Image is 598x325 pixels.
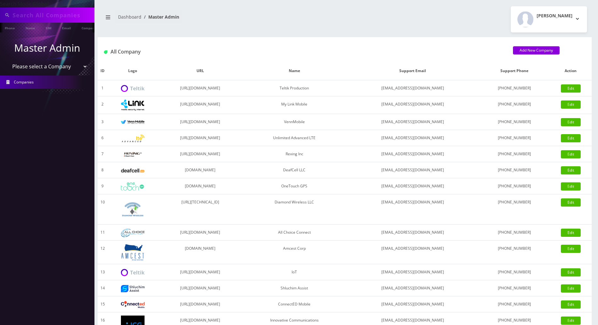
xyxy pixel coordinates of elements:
[561,284,581,293] a: Edit
[346,296,479,312] td: [EMAIL_ADDRESS][DOMAIN_NAME]
[158,146,243,162] td: [URL][DOMAIN_NAME]
[243,62,346,80] th: Name
[158,296,243,312] td: [URL][DOMAIN_NAME]
[158,280,243,296] td: [URL][DOMAIN_NAME]
[121,229,145,237] img: All Choice Connect
[243,80,346,96] td: Teltik Production
[479,264,550,280] td: [PHONE_NUMBER]
[479,80,550,96] td: [PHONE_NUMBER]
[121,100,145,111] img: My Link Mobile
[98,296,107,312] td: 15
[158,264,243,280] td: [URL][DOMAIN_NAME]
[479,225,550,241] td: [PHONE_NUMBER]
[121,197,145,221] img: Diamond Wireless LLC
[346,114,479,130] td: [EMAIL_ADDRESS][DOMAIN_NAME]
[537,13,572,19] h2: [PERSON_NAME]
[98,178,107,194] td: 9
[98,114,107,130] td: 3
[98,146,107,162] td: 7
[104,50,107,54] img: All Company
[98,130,107,146] td: 6
[98,264,107,280] td: 13
[479,114,550,130] td: [PHONE_NUMBER]
[158,225,243,241] td: [URL][DOMAIN_NAME]
[98,225,107,241] td: 11
[479,194,550,225] td: [PHONE_NUMBER]
[243,194,346,225] td: Diamond Wireless LLC
[479,146,550,162] td: [PHONE_NUMBER]
[121,285,145,292] img: Shluchim Assist
[479,96,550,114] td: [PHONE_NUMBER]
[346,162,479,178] td: [EMAIL_ADDRESS][DOMAIN_NAME]
[561,229,581,237] a: Edit
[121,168,145,173] img: DeafCell LLC
[243,178,346,194] td: OneTouch GPS
[346,80,479,96] td: [EMAIL_ADDRESS][DOMAIN_NAME]
[121,301,145,308] img: ConnectED Mobile
[22,23,38,32] a: Name
[561,84,581,93] a: Edit
[121,182,145,191] img: OneTouch GPS
[121,151,145,157] img: Rexing Inc
[561,150,581,158] a: Edit
[158,62,243,80] th: URL
[98,62,107,80] th: ID
[561,268,581,277] a: Edit
[98,80,107,96] td: 1
[13,9,93,21] input: Search All Companies
[243,280,346,296] td: Shluchim Assist
[243,241,346,264] td: Amcest Corp
[158,80,243,96] td: [URL][DOMAIN_NAME]
[346,146,479,162] td: [EMAIL_ADDRESS][DOMAIN_NAME]
[158,241,243,264] td: [DOMAIN_NAME]
[98,194,107,225] td: 10
[561,198,581,207] a: Edit
[479,162,550,178] td: [PHONE_NUMBER]
[14,79,34,85] span: Companies
[561,134,581,142] a: Edit
[121,120,145,124] img: VennMobile
[479,130,550,146] td: [PHONE_NUMBER]
[243,264,346,280] td: IoT
[346,62,479,80] th: Support Email
[158,96,243,114] td: [URL][DOMAIN_NAME]
[2,23,18,32] a: Phone
[98,241,107,264] td: 12
[243,162,346,178] td: DeafCell LLC
[479,62,550,80] th: Support Phone
[561,118,581,126] a: Edit
[561,300,581,309] a: Edit
[346,178,479,194] td: [EMAIL_ADDRESS][DOMAIN_NAME]
[158,178,243,194] td: [DOMAIN_NAME]
[78,23,100,32] a: Company
[346,280,479,296] td: [EMAIL_ADDRESS][DOMAIN_NAME]
[346,241,479,264] td: [EMAIL_ADDRESS][DOMAIN_NAME]
[346,96,479,114] td: [EMAIL_ADDRESS][DOMAIN_NAME]
[158,162,243,178] td: [DOMAIN_NAME]
[346,194,479,225] td: [EMAIL_ADDRESS][DOMAIN_NAME]
[561,245,581,253] a: Edit
[346,225,479,241] td: [EMAIL_ADDRESS][DOMAIN_NAME]
[561,316,581,325] a: Edit
[346,264,479,280] td: [EMAIL_ADDRESS][DOMAIN_NAME]
[121,85,145,92] img: Teltik Production
[98,162,107,178] td: 8
[561,182,581,191] a: Edit
[158,130,243,146] td: [URL][DOMAIN_NAME]
[121,134,145,142] img: Unlimited Advanced LTE
[43,23,54,32] a: SIM
[479,280,550,296] td: [PHONE_NUMBER]
[479,241,550,264] td: [PHONE_NUMBER]
[102,10,340,28] nav: breadcrumb
[104,49,504,55] h1: All Company
[121,244,145,261] img: Amcest Corp
[346,130,479,146] td: [EMAIL_ADDRESS][DOMAIN_NAME]
[561,166,581,174] a: Edit
[158,194,243,225] td: [URL][TECHNICAL_ID]
[243,296,346,312] td: ConnectED Mobile
[479,296,550,312] td: [PHONE_NUMBER]
[59,23,74,32] a: Email
[158,114,243,130] td: [URL][DOMAIN_NAME]
[243,130,346,146] td: Unlimited Advanced LTE
[550,62,592,80] th: Action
